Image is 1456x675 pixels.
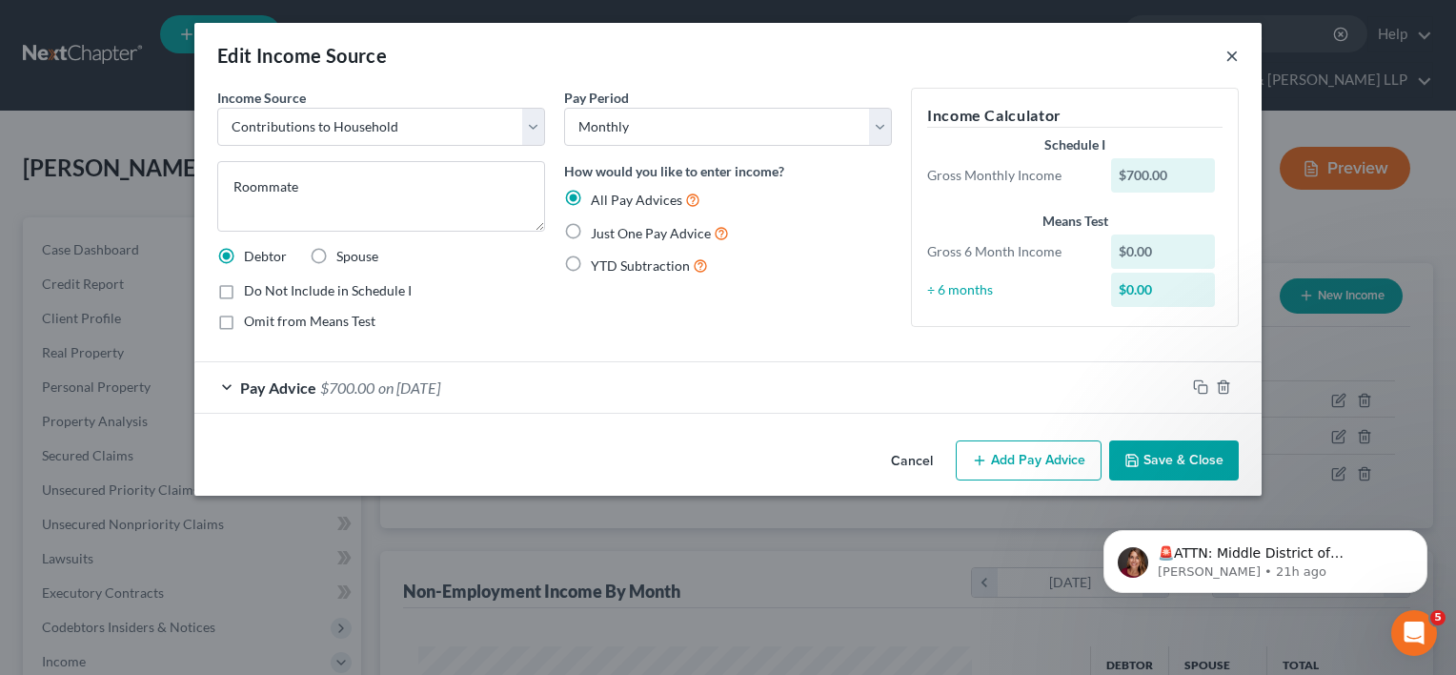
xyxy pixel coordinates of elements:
[918,242,1102,261] div: Gross 6 Month Income
[564,161,784,181] label: How would you like to enter income?
[591,225,711,241] span: Just One Pay Advice
[378,378,440,397] span: on [DATE]
[336,248,378,264] span: Spouse
[244,248,287,264] span: Debtor
[1111,235,1216,269] div: $0.00
[244,282,412,298] span: Do Not Include in Schedule I
[591,192,682,208] span: All Pay Advices
[956,440,1102,481] button: Add Pay Advice
[1111,273,1216,307] div: $0.00
[1225,44,1239,67] button: ×
[918,166,1102,185] div: Gross Monthly Income
[320,378,374,397] span: $700.00
[217,90,306,106] span: Income Source
[217,42,387,69] div: Edit Income Source
[918,280,1102,299] div: ÷ 6 months
[1075,490,1456,624] iframe: Intercom notifications message
[927,104,1223,128] h5: Income Calculator
[591,257,690,274] span: YTD Subtraction
[927,212,1223,231] div: Means Test
[927,135,1223,154] div: Schedule I
[1109,440,1239,481] button: Save & Close
[876,442,948,481] button: Cancel
[1391,610,1437,656] iframe: Intercom live chat
[244,313,375,329] span: Omit from Means Test
[564,88,629,108] label: Pay Period
[1111,158,1216,193] div: $700.00
[1430,610,1446,625] span: 5
[240,378,316,397] span: Pay Advice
